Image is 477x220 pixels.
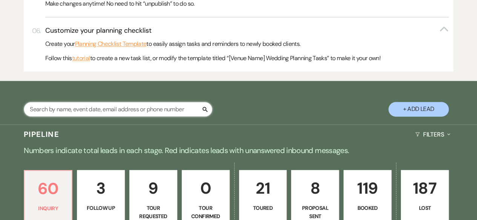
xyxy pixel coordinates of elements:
p: 21 [244,176,282,201]
p: 0 [187,176,225,201]
p: Follow this to create a new task list, or modify the template titled “[Venue Name] Wedding Planni... [45,53,449,63]
a: Planning Checklist Template [75,39,147,49]
button: + Add Lead [388,102,449,117]
p: 9 [134,176,172,201]
p: Create your to easily assign tasks and reminders to newly booked clients. [45,39,449,49]
p: Follow Up [82,204,120,212]
input: Search by name, event date, email address or phone number [24,102,212,117]
p: 3 [82,176,120,201]
p: 8 [296,176,334,201]
a: tutorial [72,53,90,63]
h3: Customize your planning checklist [45,26,152,35]
p: 119 [348,176,387,201]
h3: Pipeline [24,129,59,140]
button: Customize your planning checklist [45,26,449,35]
p: 187 [406,176,444,201]
p: 60 [29,176,67,201]
button: Filters [412,124,453,144]
p: Booked [348,204,387,212]
p: Inquiry [29,204,67,212]
p: Toured [244,204,282,212]
p: Lost [406,204,444,212]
